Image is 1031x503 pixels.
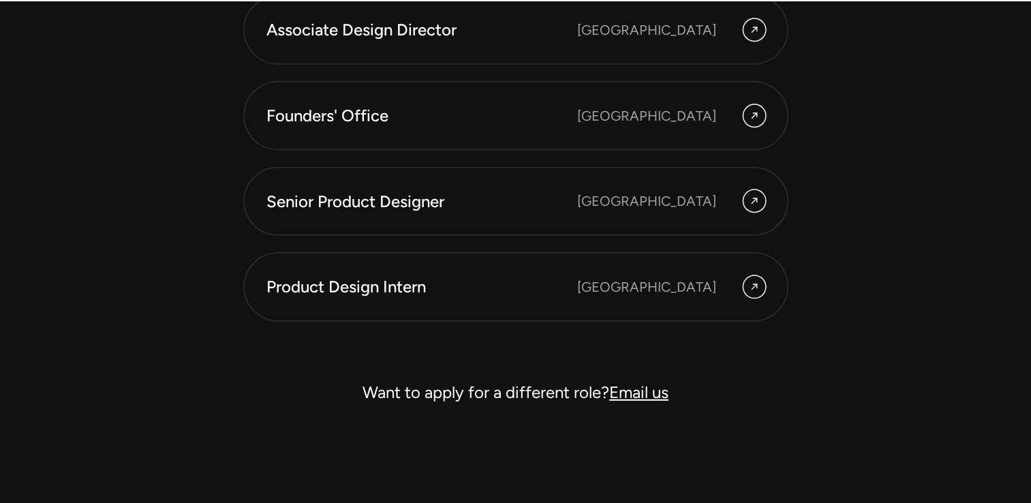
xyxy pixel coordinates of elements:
[243,81,788,151] a: Founders' Office [GEOGRAPHIC_DATA]
[266,275,577,299] div: Product Design Intern
[577,191,716,211] div: [GEOGRAPHIC_DATA]
[243,376,788,409] div: Want to apply for a different role?
[243,252,788,322] a: Product Design Intern [GEOGRAPHIC_DATA]
[266,190,577,213] div: Senior Product Designer
[243,167,788,237] a: Senior Product Designer [GEOGRAPHIC_DATA]
[609,382,668,402] a: Email us
[577,106,716,126] div: [GEOGRAPHIC_DATA]
[577,277,716,297] div: [GEOGRAPHIC_DATA]
[266,104,577,127] div: Founders' Office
